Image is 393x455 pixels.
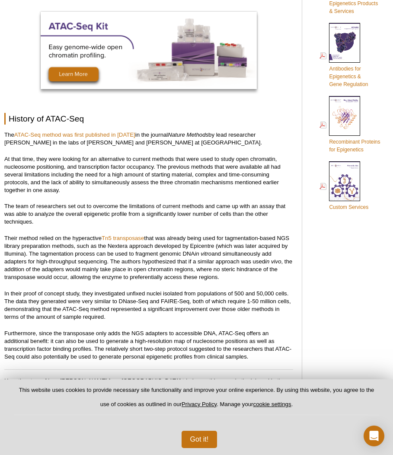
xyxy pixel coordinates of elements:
[329,0,378,14] span: Epigenetics Products & Services
[320,160,368,212] a: Custom Services
[4,131,293,147] p: The in the journal by lead researcher [PERSON_NAME] in the labs of [PERSON_NAME] and [PERSON_NAME...
[4,234,293,281] p: Their method relied on the hyperactive that was already being used for tagmentation-based NGS lib...
[265,258,281,265] em: in vivo
[329,204,368,210] span: Custom Services
[4,202,293,226] p: The team of researchers set out to overcome the limitations of current methods and came up with a...
[182,431,217,448] button: Got it!
[4,113,293,125] h2: History of ATAC-Seq
[102,235,144,241] a: Tn5 transposase
[329,23,360,63] img: Abs_epi_2015_cover_web_70x200
[329,161,360,201] img: Custom_Services_cover
[4,330,293,361] p: Furthermore, since the transposase only adds the NGS adapters to accessible DNA, ATAC-Seq offers ...
[182,401,217,407] a: Privacy Policy
[320,22,368,89] a: Antibodies forEpigenetics &Gene Regulation
[41,12,257,89] img: ATAC-Seq Kit
[329,139,380,153] span: Recombinant Proteins for Epigenetics
[14,386,379,415] p: This website uses cookies to provide necessary site functionality and improve your online experie...
[4,290,293,321] p: In their proof of concept study, they investigated unfixed nuclei isolated from populations of 50...
[320,95,380,154] a: Recombinant Proteinsfor Epigenetics
[168,131,208,138] em: Nature Methods
[253,401,291,407] button: cookie settings
[329,96,360,136] img: Rec_prots_140604_cover_web_70x200
[329,66,368,87] span: Antibodies for Epigenetics & Gene Regulation
[4,155,293,194] p: At that time, they were looking for an alternative to current methods that were used to study ope...
[195,250,211,257] em: in vitro
[14,131,135,138] a: ATAC-Seq method was first published in [DATE]
[364,426,384,446] div: Open Intercom Messenger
